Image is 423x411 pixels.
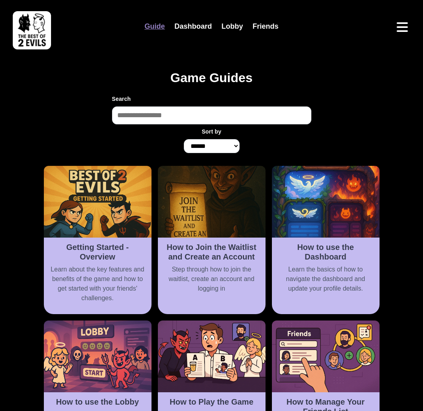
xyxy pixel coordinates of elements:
[158,166,266,238] img: How to Join the Waitlist and Create an Account
[163,265,261,293] p: Step through how to join the waitlist, create an account and logging in
[44,321,151,392] img: How to use the Lobby
[163,397,261,407] h2: How to Play the Game
[49,242,147,262] h2: Getting Started - Overview
[32,70,391,85] h1: Game Guides
[49,265,147,303] p: Learn about the key features and benefits of the game and how to get started with your friends' c...
[112,95,311,103] label: Search
[202,128,221,136] label: Sort by
[44,166,151,238] img: Getting Started - Overview
[13,11,51,49] img: best of 2 evils logo
[277,242,375,262] h2: How to use the Dashboard
[248,18,283,35] a: Friends
[158,321,266,392] img: How to Play the Game
[49,397,147,407] h2: How to use the Lobby
[394,19,410,35] button: Open menu
[169,18,216,35] a: Dashboard
[217,18,248,35] a: Lobby
[277,265,375,293] p: Learn the basics of how to navigate the dashboard and update your profile details.
[272,166,380,238] img: How to use the Dashboard
[163,242,261,262] h2: How to Join the Waitlist and Create an Account
[272,321,380,392] img: How to Manage Your Friends List
[140,18,169,35] a: Guide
